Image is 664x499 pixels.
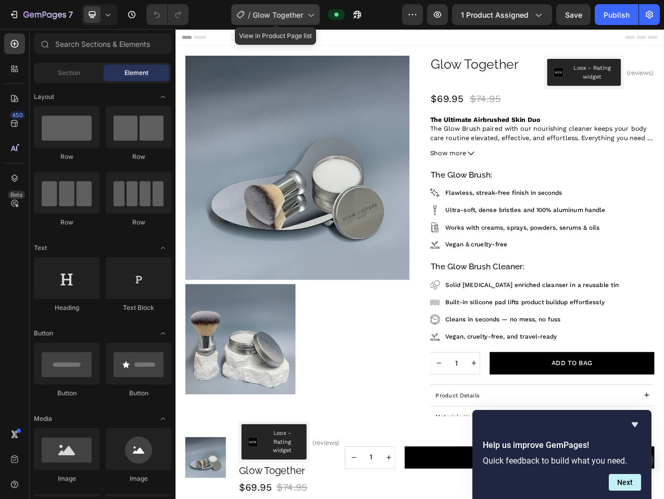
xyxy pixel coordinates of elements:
span: Text [34,243,47,253]
button: Hide survey [629,418,641,431]
button: 1 product assigned [452,4,552,25]
div: ADD TO BAG [481,422,534,433]
div: Undo/Redo [146,4,189,25]
span: Save [565,10,582,19]
div: Image [34,474,99,483]
span: Toggle open [155,325,171,342]
img: gempages_574511181302072432-4ec73003-a6b7-4ef0-a0ef-163aea2b7f5c.webp [325,247,338,260]
div: $74.95 [375,81,417,98]
div: Beta [8,191,25,199]
button: ADD TO BAG [402,413,612,442]
p: Product Details [333,464,389,473]
span: Show more [325,153,372,165]
div: Row [34,218,99,227]
span: Toggle open [155,410,171,427]
div: Row [106,152,171,161]
span: Toggle open [155,89,171,105]
input: Search Sections & Elements [34,33,171,54]
strong: The Ultimate Airbrushed Skin Duo [325,111,467,121]
p: Vegan & cruelty-free [345,270,424,282]
img: gempages_574511181302072432-077eee0a-76dd-4667-bf2a-4918fb641e7f.webp [325,270,338,282]
p: (reviews) [578,51,611,61]
p: Quick feedback to build what you need. [483,456,641,466]
h2: The Glow Brush: [325,178,612,194]
img: gempages_574511181302072432-37489484-5216-46e1-80bb-0934ab2d5253.webp [325,203,338,216]
div: $69.95 [325,81,369,98]
div: Loox - Rating widget [505,44,562,66]
img: gempages_574511181302072432-077eee0a-76dd-4667-bf2a-4918fb641e7f.webp [325,388,338,400]
button: Publish [595,4,638,25]
p: Built-in silicone pad lifts product buildup effortlessly [345,343,549,355]
button: increment [371,414,392,441]
div: Text Block [106,303,171,313]
button: Show more [325,153,612,165]
button: Save [556,4,591,25]
button: Next question [609,474,641,491]
div: Publish [604,9,630,20]
span: Layout [34,92,54,102]
div: Row [34,152,99,161]
button: Loox - Rating widget [475,38,570,72]
span: Section [58,68,80,78]
span: Button [34,329,53,338]
div: Row [106,218,171,227]
div: Button [34,389,99,398]
img: gempages_574511181302072432-8af3cd81-b929-4f12-8ce6-dcfab20c11a1.webp [325,226,338,238]
p: Flawless, streak-free finish in seconds [345,204,495,216]
p: 7 [68,8,73,21]
div: Heading [34,303,99,313]
p: Ultra-soft, dense bristles and 100% aluminum handle [345,226,550,238]
span: Media [34,414,52,423]
p: Vegan, cruelty-free, and travel-ready [345,388,488,400]
h2: Help us improve GemPages! [483,439,641,452]
div: Button [106,389,171,398]
span: Toggle open [155,240,171,256]
a: Glow Together [325,34,467,56]
p: The Glow Brush paired with our nourishing cleaner keeps your body care routine elevated, effectiv... [325,122,612,156]
div: Image [106,474,171,483]
img: gempages_574511181302072432-27700bd3-517d-4d72-af8c-482ec0f0f21f.webp [325,321,338,333]
span: Element [124,68,148,78]
div: Help us improve GemPages! [483,418,641,491]
p: Works with creams, sprays, powders, serums & oils [345,248,543,260]
p: Solid [MEDICAL_DATA] enriched cleanser in a reusable tin [345,321,567,333]
span: / [248,9,250,20]
img: gempages_574511181302072432-03fe83cc-febf-4094-9373-9c85f984dc0d.webp [325,343,338,356]
div: 450 [10,111,25,119]
img: gempages_574511181302072432-2c32443d-8b26-4845-ac76-81ffff6a2089.webp [325,365,338,378]
span: Glow Together [253,9,303,20]
img: loox.png [484,49,496,61]
button: 7 [4,4,78,25]
input: quantity [347,414,371,441]
h2: The Glow Brush Cleaner: [325,295,612,312]
p: Cleans in seconds — no mess, no fuss [345,366,493,378]
iframe: Design area [176,29,664,499]
span: 1 product assigned [461,9,529,20]
button: decrement [326,414,347,441]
